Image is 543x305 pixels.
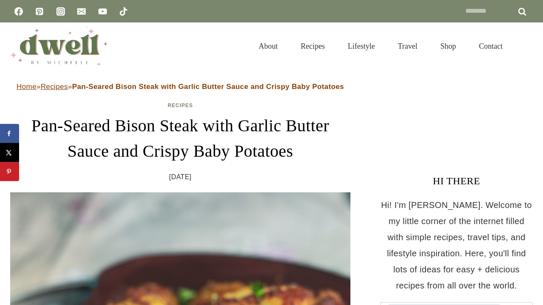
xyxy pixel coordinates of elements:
[247,31,514,61] nav: Primary Navigation
[52,3,69,20] a: Instagram
[10,3,27,20] a: Facebook
[17,83,36,91] a: Home
[17,83,344,91] span: » »
[115,3,132,20] a: TikTok
[168,103,193,108] a: Recipes
[386,31,429,61] a: Travel
[72,83,344,91] strong: Pan-Seared Bison Steak with Garlic Butter Sauce and Crispy Baby Potatoes
[169,171,192,183] time: [DATE]
[380,197,533,294] p: Hi! I'm [PERSON_NAME]. Welcome to my little corner of the internet filled with simple recipes, tr...
[336,31,386,61] a: Lifestyle
[10,27,108,66] img: DWELL by michelle
[10,113,350,164] h1: Pan-Seared Bison Steak with Garlic Butter Sauce and Crispy Baby Potatoes
[94,3,111,20] a: YouTube
[289,31,336,61] a: Recipes
[41,83,68,91] a: Recipes
[31,3,48,20] a: Pinterest
[467,31,514,61] a: Contact
[518,39,533,53] button: View Search Form
[73,3,90,20] a: Email
[380,173,533,189] h3: HI THERE
[429,31,467,61] a: Shop
[247,31,289,61] a: About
